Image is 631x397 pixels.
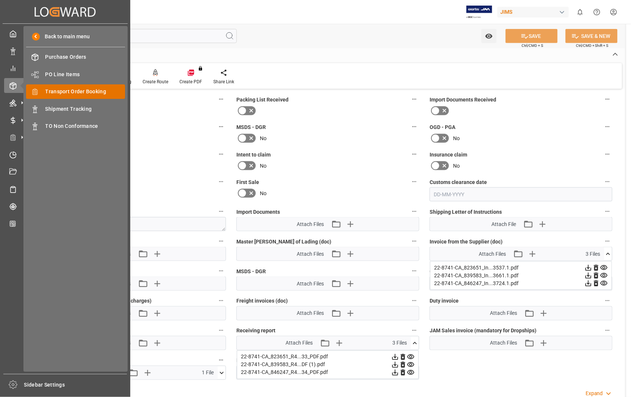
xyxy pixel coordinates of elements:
button: JIMS [497,5,572,19]
span: Duty invoice [430,297,459,305]
button: Customs clearance date [603,177,612,187]
a: Purchase Orders [26,50,125,64]
span: PO Line Items [45,71,125,78]
div: Share Link [213,78,234,85]
a: Sailing Schedules [4,182,126,196]
span: 3 Files [586,250,600,258]
button: Shipping Letter of Instructions [603,207,612,216]
button: Receiving report [409,326,419,335]
div: Create Route [143,78,168,85]
a: My Reports [4,61,126,75]
span: No [260,135,267,142]
button: Invoice from the Supplier (doc) [603,236,612,246]
button: Freight invoices (doc) [409,296,419,306]
span: Back to main menu [40,33,90,41]
span: Ctrl/CMD + S [522,43,543,48]
button: Quote (Freight and/or any additional charges) [216,296,226,306]
span: Attach Files [490,310,517,317]
a: My Cockpit [4,26,126,41]
button: Packing List Received [409,94,419,104]
span: Attach Files [297,310,324,317]
button: open menu [481,29,497,43]
span: No [260,190,267,197]
span: Attach Files [297,250,324,258]
span: Customs clearance date [430,178,487,186]
button: Insurance claim [603,149,612,159]
span: 3 Files [392,339,407,347]
button: Preferential tariff [216,266,226,276]
button: Import Documents Received [603,94,612,104]
button: MSDS - DGR [409,266,419,276]
button: MSDS - DGR [409,122,419,132]
span: No [260,162,267,170]
a: Timeslot Management V2 [4,147,126,162]
button: Packing List [216,236,226,246]
span: Invoice from the Supplier (doc) [430,238,503,246]
button: Customs entry number [216,207,226,216]
div: 22-8741-CA_823651_R4...33_PDF.pdf [241,353,415,361]
button: OGD - PGA [603,122,612,132]
span: Insurance claim [430,151,467,159]
button: Duty invoice [603,296,612,306]
span: No [453,135,460,142]
button: Help Center [589,4,605,20]
span: Attach Files [490,339,517,347]
button: First Sale [409,177,419,187]
span: Attach Files [297,280,324,288]
button: Master [PERSON_NAME] of Lading (doc) [409,236,419,246]
span: Receiving report [236,327,275,335]
span: Freight invoices (doc) [236,297,288,305]
button: Claim documents [216,326,226,335]
span: Attach Files [297,220,324,228]
span: Import Documents Received [430,96,496,104]
span: Sidebar Settings [24,381,127,389]
button: Customs documents sent to broker [216,122,226,132]
a: TO Non Conformance [26,119,125,133]
a: Transport Order Booking [26,84,125,99]
span: RMA's & Credits [236,357,273,365]
button: Receiving report [216,149,226,159]
span: Attach Files [479,250,506,258]
img: Exertis%20JAM%20-%20Email%20Logo.jpg_1722504956.jpg [466,6,492,19]
span: Shipping Letter of Instructions [430,208,502,216]
button: JAM Sales invoice (mandatory for Dropships) [603,326,612,335]
button: SAVE [506,29,558,43]
span: OGD - PGA [430,123,455,131]
button: Import Documents [409,207,419,216]
div: 22-8741-CA_846247_In...3724.1.pdf [434,280,608,287]
a: Data Management [4,43,126,58]
div: 22-8741-CA_839583_R4...DF (1).pdf [241,361,415,369]
span: Attach Files [286,339,313,347]
button: Carrier /Forwarder claim [216,177,226,187]
button: Intent to claim [409,149,419,159]
input: DD-MM-YYYY [430,187,612,201]
input: Search Fields [34,29,237,43]
a: Shipment Tracking [26,101,125,116]
span: Import Documents [236,208,280,216]
a: Document Management [4,165,126,179]
div: 22-8741-CA_839583_In...3661.1.pdf [434,272,608,280]
span: Master [PERSON_NAME] of Lading (doc) [236,238,331,246]
span: MSDS - DGR [236,268,266,275]
button: show 0 new notifications [572,4,589,20]
span: MSDS - DGR [236,123,266,131]
span: Transport Order Booking [45,88,125,96]
span: JAM Sales invoice (mandatory for Dropships) [430,327,536,335]
span: 1 File [202,369,214,377]
a: PO Line Items [26,67,125,81]
button: SAVE & NEW [565,29,618,43]
span: OGD - PGA [430,268,455,275]
div: 22-8741-CA_846247_R4...34_PDF.pdf [241,369,415,377]
span: Ctrl/CMD + Shift + S [576,43,609,48]
span: First Sale [236,178,259,186]
span: Attach File [491,220,516,228]
button: Proof of Delivery (POD) [216,355,226,365]
a: Tracking Shipment [4,199,126,214]
span: Intent to claim [236,151,271,159]
span: Shipment Tracking [45,105,125,113]
span: Packing List Received [236,96,289,104]
span: Purchase Orders [45,53,125,61]
a: CO2 Calculator [4,216,126,231]
div: 22-8741-CA_823651_In...3537.1.pdf [434,264,608,272]
span: No [453,162,460,170]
